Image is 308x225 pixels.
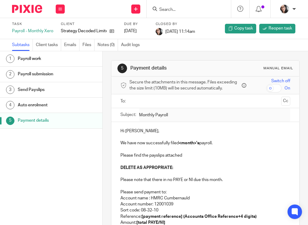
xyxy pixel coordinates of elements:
a: Notes (0) [98,39,118,51]
p: We have now successfully filed payroll. [120,140,290,146]
span: Copy task [234,25,253,31]
strong: <month>'s [179,141,199,145]
label: Client [61,22,118,27]
p: Please find the payslips attached [120,152,290,158]
p: Strategy Decoded Limited [61,28,107,34]
label: Subject: [120,112,136,118]
a: Reopen task [259,24,295,33]
label: To: [120,98,127,104]
img: Pixie [12,5,42,13]
p: Hi [PERSON_NAME], [120,128,290,134]
div: 5 [117,64,127,73]
input: Search [159,7,213,13]
span: Reopen task [269,25,292,31]
div: 5 [6,117,14,125]
p: Please note that there in no PAYE or NI due this month. [120,177,290,183]
label: Closed by [156,22,195,27]
span: [DATE] 11:14am [165,30,195,34]
div: 1 [6,55,14,63]
div: 3 [6,86,14,94]
strong: [total PAYE/NI] [136,220,165,225]
div: Manual email [263,66,293,71]
span: Switch off [271,78,290,84]
label: Due by [124,22,148,27]
p: Account number: 12001039 [120,201,290,207]
p: Account name : HMRC Cumbernauld [120,195,290,201]
div: 2 [6,70,14,79]
a: Emails [64,39,79,51]
div: [DATE] [124,28,148,34]
p: Please send payment to: [120,189,290,195]
span: Secure the attachments in this message. Files exceeding the size limit (10MB) will be secured aut... [129,79,240,92]
span: On [285,85,290,91]
p: Sort code: 08-32-10 [120,207,290,213]
strong: [payment reference] (Accounts Office Reference+4 digits) [142,214,257,219]
h1: Send Payslips [18,85,70,94]
img: me%20(1).jpg [280,4,289,14]
h1: Auto enrolment [18,101,70,110]
button: Cc [281,97,290,106]
img: me%20(1).jpg [156,28,163,35]
h1: Payroll work [18,54,70,63]
h1: Payroll submission [18,70,70,79]
a: Copy task [225,24,256,33]
h1: Payment details [18,116,70,125]
div: 4 [6,101,14,109]
a: Subtasks [12,39,33,51]
p: Reference: [120,214,290,220]
strong: DELETE AS APPROPRIATE: [120,166,173,170]
a: Client tasks [36,39,61,51]
a: Audit logs [121,39,143,51]
label: Task [12,22,53,27]
h1: Payment details [130,65,218,71]
a: Files [82,39,95,51]
div: Payroll - Monthly Xero [12,28,53,34]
